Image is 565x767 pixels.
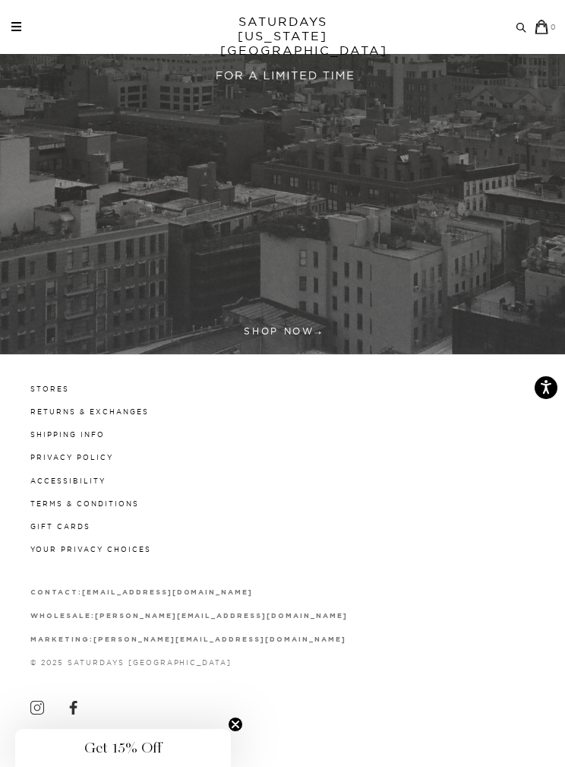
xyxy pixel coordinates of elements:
[30,522,90,531] a: Gift Cards
[15,729,231,767] div: Get 15% OffClose teaser
[30,727,186,739] button: [GEOGRAPHIC_DATA] (USD $)
[30,453,113,461] a: Privacy Policy
[535,20,557,34] a: 0
[228,717,243,732] button: Close teaser
[30,589,82,596] strong: contact:
[93,635,346,643] a: [PERSON_NAME][EMAIL_ADDRESS][DOMAIN_NAME]
[30,613,95,620] strong: wholesale:
[30,407,149,416] a: Returns & Exchanges
[95,613,348,620] strong: [PERSON_NAME][EMAIL_ADDRESS][DOMAIN_NAME]
[95,611,348,620] a: [PERSON_NAME][EMAIL_ADDRESS][DOMAIN_NAME]
[551,23,557,31] small: 0
[30,477,106,485] a: Accessibility
[30,545,151,553] a: Your privacy choices
[30,430,105,439] a: Shipping Info
[84,739,162,757] span: Get 15% Off
[82,588,253,596] a: [EMAIL_ADDRESS][DOMAIN_NAME]
[220,14,346,58] a: SATURDAYS[US_STATE][GEOGRAPHIC_DATA]
[93,636,346,643] strong: [PERSON_NAME][EMAIL_ADDRESS][DOMAIN_NAME]
[30,385,69,393] a: Stores
[82,589,253,596] strong: [EMAIL_ADDRESS][DOMAIN_NAME]
[30,499,139,508] a: Terms & Conditions
[30,636,93,643] strong: marketing:
[30,657,535,668] p: © 2025 Saturdays [GEOGRAPHIC_DATA]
